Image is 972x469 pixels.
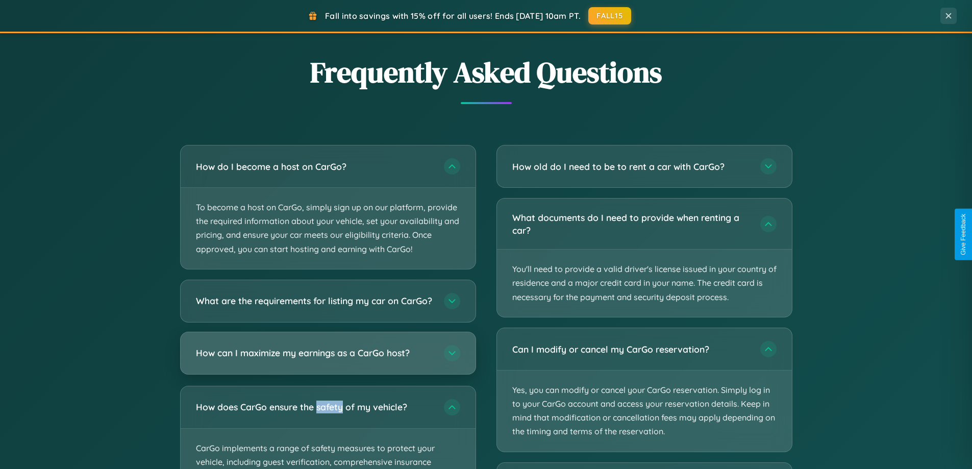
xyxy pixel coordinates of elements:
[960,214,967,255] div: Give Feedback
[196,294,434,307] h3: What are the requirements for listing my car on CarGo?
[181,188,476,269] p: To become a host on CarGo, simply sign up on our platform, provide the required information about...
[325,11,581,21] span: Fall into savings with 15% off for all users! Ends [DATE] 10am PT.
[497,371,792,452] p: Yes, you can modify or cancel your CarGo reservation. Simply log in to your CarGo account and acc...
[588,7,631,24] button: FALL15
[512,343,750,356] h3: Can I modify or cancel my CarGo reservation?
[196,347,434,359] h3: How can I maximize my earnings as a CarGo host?
[180,53,792,92] h2: Frequently Asked Questions
[497,250,792,317] p: You'll need to provide a valid driver's license issued in your country of residence and a major c...
[512,211,750,236] h3: What documents do I need to provide when renting a car?
[512,160,750,173] h3: How old do I need to be to rent a car with CarGo?
[196,401,434,413] h3: How does CarGo ensure the safety of my vehicle?
[196,160,434,173] h3: How do I become a host on CarGo?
